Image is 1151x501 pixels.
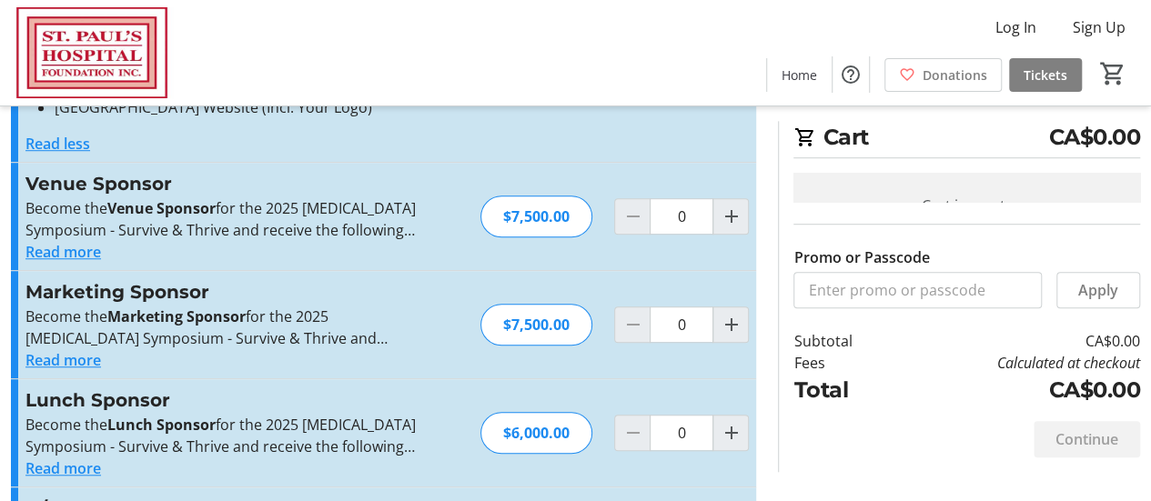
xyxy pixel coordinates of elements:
[25,457,101,479] button: Read more
[480,195,592,237] div: $7,500.00
[782,65,817,85] span: Home
[923,65,987,85] span: Donations
[793,374,894,406] td: Total
[107,415,216,435] strong: Lunch Sponsor
[25,306,423,349] p: Become the for the 2025 [MEDICAL_DATA] Symposium - Survive & Thrive and receive the following ben...
[1048,121,1140,154] span: CA$0.00
[793,173,1140,238] div: Cart is empty
[884,58,1002,92] a: Donations
[25,278,423,306] h3: Marketing Sponsor
[713,307,748,342] button: Increment by one
[1073,16,1126,38] span: Sign Up
[25,170,423,197] h3: Venue Sponsor
[793,330,894,352] td: Subtotal
[25,414,423,457] p: Become the for the 2025 [MEDICAL_DATA] Symposium - Survive & Thrive and receive the following ben...
[1056,272,1140,308] button: Apply
[894,374,1140,406] td: CA$0.00
[793,246,929,268] label: Promo or Passcode
[1009,58,1082,92] a: Tickets
[650,306,713,343] input: Marketing Sponsor Quantity
[1096,57,1129,90] button: Cart
[25,133,90,155] button: Read less
[25,386,423,414] h3: Lunch Sponsor
[480,412,592,454] div: $6,000.00
[713,416,748,450] button: Increment by one
[107,306,246,326] strong: Marketing Sponsor
[793,272,1042,308] input: Enter promo or passcode
[480,304,592,346] div: $7,500.00
[1078,279,1118,301] span: Apply
[894,330,1140,352] td: CA$0.00
[1058,13,1140,42] button: Sign Up
[833,56,869,93] button: Help
[793,352,894,374] td: Fees
[894,352,1140,374] td: Calculated at checkout
[995,16,1036,38] span: Log In
[650,198,713,235] input: Venue Sponsor Quantity
[25,197,423,241] p: Become the for the 2025 [MEDICAL_DATA] Symposium - Survive & Thrive and receive the following ben...
[11,7,173,98] img: St. Paul's Hospital Foundation's Logo
[55,96,423,118] li: [GEOGRAPHIC_DATA] Website (Incl. Your Logo)
[107,198,216,218] strong: Venue Sponsor
[25,349,101,371] button: Read more
[650,415,713,451] input: Lunch Sponsor Quantity
[793,121,1140,158] h2: Cart
[767,58,832,92] a: Home
[713,199,748,234] button: Increment by one
[25,241,101,263] button: Read more
[1024,65,1067,85] span: Tickets
[981,13,1051,42] button: Log In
